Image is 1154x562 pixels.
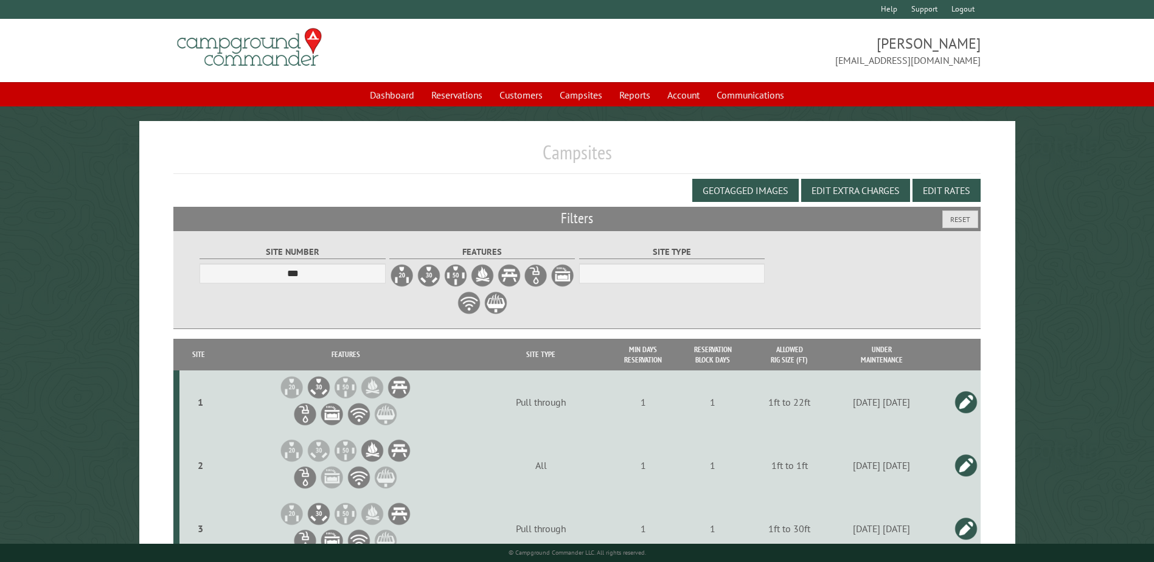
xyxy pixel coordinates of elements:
[173,207,980,230] h2: Filters
[417,263,441,288] label: 30A Electrical Hookup
[333,439,358,463] li: 50A Electrical Hookup
[680,459,746,471] div: 1
[473,339,608,370] th: Site Type
[184,459,215,471] div: 2
[551,263,575,288] label: Sewer Hookup
[749,459,830,471] div: 1ft to 1ft
[218,339,473,370] th: Features
[470,263,495,288] label: Firepit
[307,375,331,400] li: 30A Electrical Hookup
[680,396,746,408] div: 1
[524,263,548,288] label: Water Hookup
[307,439,331,463] li: 30A Electrical Hookup
[748,339,832,370] th: Allowed Rig Size (ft)
[692,179,799,202] button: Geotagged Images
[579,245,765,259] label: Site Type
[424,83,490,106] a: Reservations
[179,339,218,370] th: Site
[660,83,707,106] a: Account
[347,402,371,426] li: WiFi Service
[942,210,978,228] button: Reset
[347,529,371,553] li: WiFi Service
[363,83,422,106] a: Dashboard
[457,291,481,315] label: WiFi Service
[374,465,398,490] li: Grill
[360,502,384,526] li: Firepit
[173,140,980,174] h1: Campsites
[360,375,384,400] li: Firepit
[476,459,607,471] div: All
[497,263,521,288] label: Picnic Table
[577,33,981,68] span: [PERSON_NAME] [EMAIL_ADDRESS][DOMAIN_NAME]
[833,459,930,471] div: [DATE] [DATE]
[280,439,304,463] li: 20A Electrical Hookup
[387,502,411,526] li: Picnic Table
[833,396,930,408] div: [DATE] [DATE]
[293,402,318,426] li: Water Hookup
[387,375,411,400] li: Picnic Table
[709,83,791,106] a: Communications
[307,502,331,526] li: 30A Electrical Hookup
[374,402,398,426] li: Grill
[173,24,325,71] img: Campground Commander
[749,396,830,408] div: 1ft to 22ft
[184,522,215,535] div: 3
[390,263,414,288] label: 20A Electrical Hookup
[374,529,398,553] li: Grill
[608,339,678,370] th: Min Days Reservation
[610,459,676,471] div: 1
[749,522,830,535] div: 1ft to 30ft
[184,396,215,408] div: 1
[680,522,746,535] div: 1
[492,83,550,106] a: Customers
[954,390,978,414] a: Edit this campsite
[484,291,508,315] label: Grill
[552,83,610,106] a: Campsites
[476,522,607,535] div: Pull through
[832,339,932,370] th: Under Maintenance
[293,529,318,553] li: Water Hookup
[954,453,978,477] a: Edit this campsite
[320,402,344,426] li: Sewer Hookup
[293,465,318,490] li: Water Hookup
[333,375,358,400] li: 50A Electrical Hookup
[833,522,930,535] div: [DATE] [DATE]
[333,502,358,526] li: 50A Electrical Hookup
[610,396,676,408] div: 1
[801,179,910,202] button: Edit Extra Charges
[954,516,978,541] a: Edit this campsite
[280,375,304,400] li: 20A Electrical Hookup
[678,339,747,370] th: Reservation Block Days
[443,263,468,288] label: 50A Electrical Hookup
[280,502,304,526] li: 20A Electrical Hookup
[612,83,658,106] a: Reports
[347,465,371,490] li: WiFi Service
[912,179,981,202] button: Edit Rates
[320,529,344,553] li: Sewer Hookup
[610,522,676,535] div: 1
[389,245,575,259] label: Features
[509,549,646,557] small: © Campground Commander LLC. All rights reserved.
[320,465,344,490] li: Sewer Hookup
[200,245,385,259] label: Site Number
[387,439,411,463] li: Picnic Table
[476,396,607,408] div: Pull through
[360,439,384,463] li: Firepit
